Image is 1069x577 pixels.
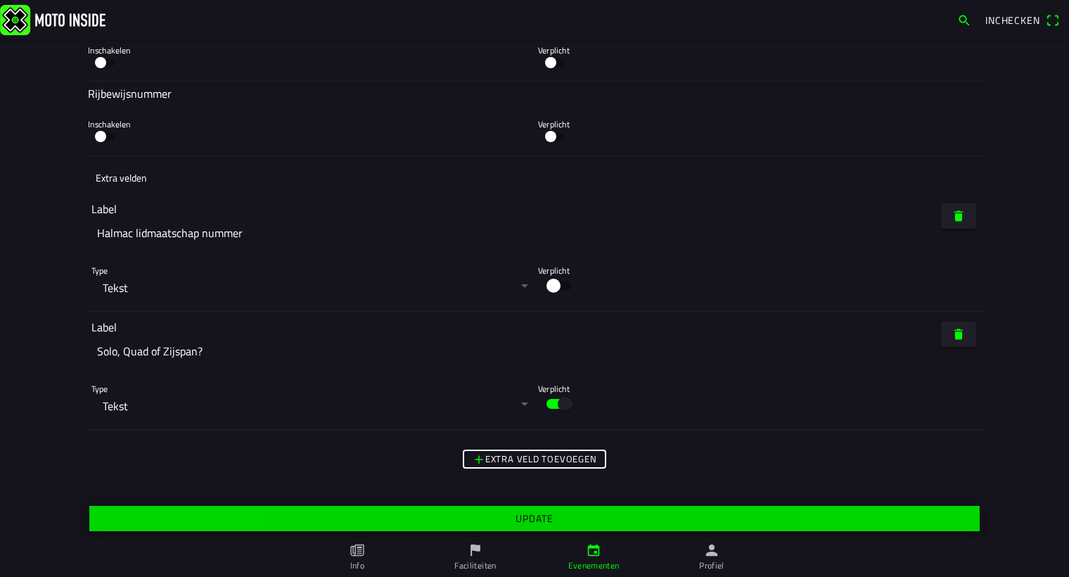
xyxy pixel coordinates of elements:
[91,336,531,367] input: Geef dit veld een naam
[538,44,871,56] ion-label: Verplicht
[950,8,978,32] a: search
[91,382,421,395] ion-label: Type
[91,217,531,248] input: Geef dit veld een naam
[978,8,1066,32] a: Incheckenqr scanner
[704,543,719,558] ion-icon: person
[568,559,620,572] ion-label: Evenementen
[91,319,117,336] ion-label: Label
[699,559,724,572] ion-label: Profiel
[468,543,483,558] ion-icon: flag
[586,543,601,558] ion-icon: calendar
[96,170,147,185] ion-label: Extra velden
[454,559,496,572] ion-label: Faciliteiten
[538,264,868,277] ion-label: Verplicht
[350,543,365,558] ion-icon: paper
[91,201,117,217] ion-label: Label
[463,450,606,469] ion-button: Extra veld toevoegen
[516,514,553,524] ion-text: Update
[91,264,421,277] ion-label: Type
[88,118,421,130] ion-label: Inschakelen
[88,44,421,56] ion-label: Inschakelen
[985,13,1040,27] span: Inchecken
[350,559,364,572] ion-label: Info
[538,382,868,395] ion-label: Verplicht
[84,82,985,106] ion-col: Rijbewijsnummer
[538,118,871,130] ion-label: Verplicht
